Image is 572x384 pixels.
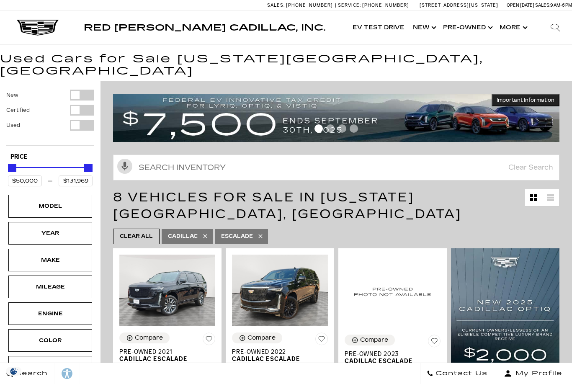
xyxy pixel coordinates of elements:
button: Save Vehicle [428,335,441,350]
button: Open user profile menu [494,363,572,384]
div: Mileage [29,282,71,291]
div: EngineEngine [8,302,92,325]
span: Cadillac [168,231,198,242]
span: Go to slide 3 [338,124,346,133]
span: Go to slide 2 [326,124,335,133]
span: Go to slide 1 [314,124,323,133]
span: Pre-Owned 2021 [119,348,209,356]
span: Sales: [535,3,550,8]
label: Used [6,121,20,129]
div: Model [29,201,71,211]
span: Important Information [497,97,554,103]
span: Cadillac Escalade Sport Platinum [119,356,209,370]
div: Filter by Vehicle Type [6,90,94,145]
label: New [6,91,18,99]
button: Compare Vehicle [345,335,395,345]
span: Clear All [120,231,153,242]
span: [PHONE_NUMBER] [286,3,333,8]
a: Pre-Owned 2021Cadillac Escalade Sport Platinum [119,348,215,370]
input: Search Inventory [113,155,559,180]
img: 2021 Cadillac Escalade Sport Platinum [119,255,215,327]
div: Year [29,229,71,238]
span: [PHONE_NUMBER] [362,3,409,8]
img: 2023 Cadillac Escalade Sport [345,255,441,328]
input: Maximum [59,175,93,186]
a: EV Test Drive [348,11,409,44]
img: Opt-Out Icon [4,367,23,376]
a: Contact Us [420,363,494,384]
label: Certified [6,106,30,114]
section: Click to Open Cookie Consent Modal [4,367,23,376]
div: BodystyleBodystyle [8,356,92,379]
img: vrp-tax-ending-august-version [113,94,559,142]
div: YearYear [8,222,92,245]
span: Sales: [267,3,285,8]
span: Escalade [221,231,253,242]
div: Compare [135,334,163,342]
div: Make [29,255,71,265]
div: MakeMake [8,249,92,271]
span: My Profile [512,368,562,379]
a: Red [PERSON_NAME] Cadillac, Inc. [84,23,325,32]
div: ModelModel [8,195,92,217]
button: Compare Vehicle [232,332,282,343]
svg: Click to toggle on voice search [117,159,132,174]
span: Pre-Owned 2022 [232,348,322,356]
span: Contact Us [433,368,487,379]
span: 8 Vehicles for Sale in [US_STATE][GEOGRAPHIC_DATA], [GEOGRAPHIC_DATA] [113,190,461,222]
span: Search [13,368,48,379]
div: ColorColor [8,329,92,352]
div: Compare [360,336,388,344]
span: Red [PERSON_NAME] Cadillac, Inc. [84,23,325,33]
div: Minimum Price [8,164,16,172]
span: Go to slide 4 [350,124,358,133]
div: Color [29,336,71,345]
img: 2022 Cadillac Escalade Premium Luxury [232,255,328,327]
a: New [409,11,439,44]
div: Engine [29,309,71,318]
span: Service: [338,3,361,8]
a: Pre-Owned [439,11,495,44]
a: Service: [PHONE_NUMBER] [335,3,411,8]
button: Save Vehicle [315,332,328,348]
a: [STREET_ADDRESS][US_STATE] [420,3,498,8]
a: Sales: [PHONE_NUMBER] [267,3,335,8]
span: Cadillac Escalade Premium Luxury [232,356,322,370]
span: Open [DATE] [507,3,534,8]
button: Important Information [492,94,559,106]
h5: Price [10,153,90,161]
button: More [495,11,530,44]
a: Pre-Owned 2022Cadillac Escalade Premium Luxury [232,348,328,370]
div: Compare [247,334,276,342]
button: Compare Vehicle [119,332,170,343]
div: MileageMileage [8,276,92,298]
span: Cadillac Escalade Sport [345,358,434,372]
input: Minimum [8,175,42,186]
a: Pre-Owned 2023Cadillac Escalade Sport [345,350,441,372]
div: Maximum Price [84,164,93,172]
span: Pre-Owned 2023 [345,350,434,358]
img: Cadillac Dark Logo with Cadillac White Text [17,20,59,36]
div: Price [8,161,93,186]
span: 9 AM-6 PM [550,3,572,8]
button: Save Vehicle [203,332,215,348]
